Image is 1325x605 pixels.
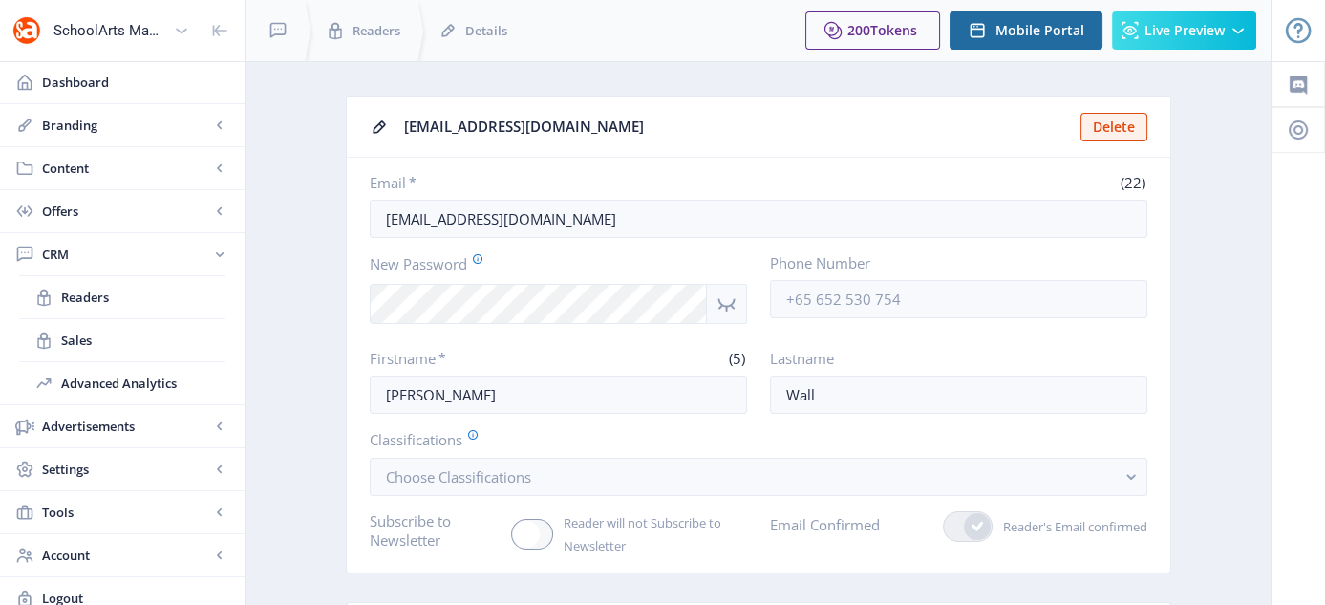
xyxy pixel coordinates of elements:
button: 200Tokens [805,11,940,50]
span: Readers [61,288,225,307]
span: Offers [42,202,210,221]
button: Live Preview [1112,11,1256,50]
span: Readers [353,21,400,40]
span: (22) [1118,173,1147,192]
label: Subscribe to Newsletter [370,511,497,550]
label: Lastname [770,349,1132,368]
span: Content [42,159,210,178]
input: +65 652 530 754 [770,280,1147,318]
button: Delete [1080,113,1147,141]
span: Settings [42,460,210,479]
span: Advanced Analytics [61,374,225,393]
span: Choose Classifications [386,467,531,486]
label: Firstname [370,349,551,368]
a: Readers [19,276,225,318]
label: Email Confirmed [770,511,880,538]
input: Enter reader’s email [370,200,1147,238]
input: Enter reader’s lastname [770,376,1147,414]
span: CRM [42,245,210,264]
div: [EMAIL_ADDRESS][DOMAIN_NAME] [404,112,1069,141]
img: properties.app_icon.png [11,15,42,46]
label: Phone Number [770,253,1132,272]
span: Account [42,546,210,565]
input: Enter reader’s firstname [370,376,747,414]
label: New Password [370,253,732,274]
span: Sales [61,331,225,350]
span: Advertisements [42,417,210,436]
button: Choose Classifications [370,458,1147,496]
label: Classifications [370,429,1132,450]
span: (5) [726,349,747,368]
span: Dashboard [42,73,229,92]
nb-icon: Show password [707,284,747,324]
span: Tools [42,503,210,522]
button: Mobile Portal [950,11,1102,50]
label: Email [370,173,751,192]
span: Reader's Email confirmed [993,515,1147,538]
a: Advanced Analytics [19,362,225,404]
span: Tokens [870,21,917,39]
span: Reader will not Subscribe to Newsletter [553,511,747,557]
span: Mobile Portal [995,23,1084,38]
div: SchoolArts Magazine [53,10,166,52]
span: Live Preview [1144,23,1225,38]
span: Details [465,21,507,40]
span: Branding [42,116,210,135]
a: Sales [19,319,225,361]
